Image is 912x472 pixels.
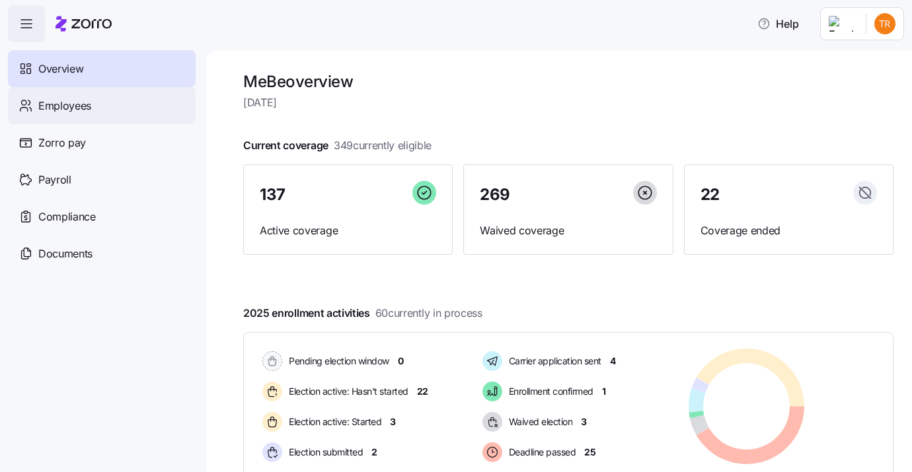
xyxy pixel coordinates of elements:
span: 22 [701,187,720,203]
span: Carrier application sent [505,354,601,368]
span: 25 [584,446,595,459]
span: 349 currently eligible [334,137,432,154]
a: Compliance [8,198,196,235]
a: Overview [8,50,196,87]
span: Compliance [38,209,96,225]
a: Zorro pay [8,124,196,161]
span: 3 [581,415,587,428]
span: Payroll [38,172,71,188]
span: 3 [390,415,396,428]
span: 1 [602,385,606,398]
span: Current coverage [243,137,432,154]
span: 0 [398,354,404,368]
span: 4 [610,354,616,368]
span: 2 [371,446,377,459]
img: 9f08772f748d173b6a631cba1b0c6066 [874,13,895,34]
button: Help [747,11,810,37]
span: Coverage ended [701,222,877,239]
span: 137 [260,187,285,203]
a: Payroll [8,161,196,198]
span: Election active: Hasn't started [285,385,408,398]
span: Enrollment confirmed [505,385,593,398]
span: 22 [417,385,428,398]
span: Employees [38,98,91,114]
span: Overview [38,61,83,77]
span: Deadline passed [505,446,576,459]
a: Employees [8,87,196,124]
span: 2025 enrollment activities [243,305,482,321]
span: 60 currently in process [375,305,482,321]
span: Help [757,16,799,32]
span: Zorro pay [38,135,86,151]
h1: MeBe overview [243,71,893,92]
span: Waived election [505,415,573,428]
span: Documents [38,246,93,262]
span: 269 [480,187,510,203]
a: Documents [8,235,196,272]
img: Employer logo [829,16,855,32]
span: Election active: Started [285,415,381,428]
span: Pending election window [285,354,389,368]
span: Waived coverage [480,222,656,239]
span: [DATE] [243,94,893,111]
span: Active coverage [260,222,436,239]
span: Election submitted [285,446,363,459]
